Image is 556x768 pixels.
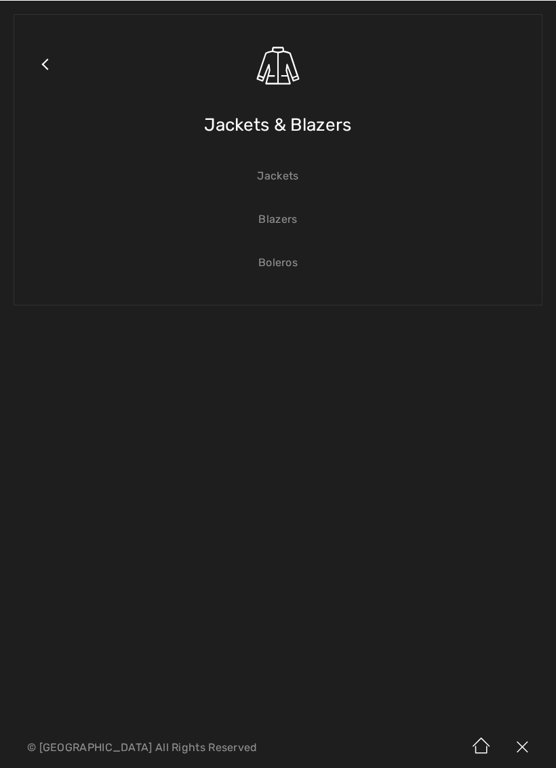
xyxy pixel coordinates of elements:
p: © [GEOGRAPHIC_DATA] All Rights Reserved [27,742,327,752]
span: Jackets & Blazers [204,100,351,148]
a: Jackets [28,161,528,190]
a: Blazers [28,204,528,234]
a: Boleros [28,247,528,277]
img: Home [461,726,502,768]
img: X [502,726,542,768]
